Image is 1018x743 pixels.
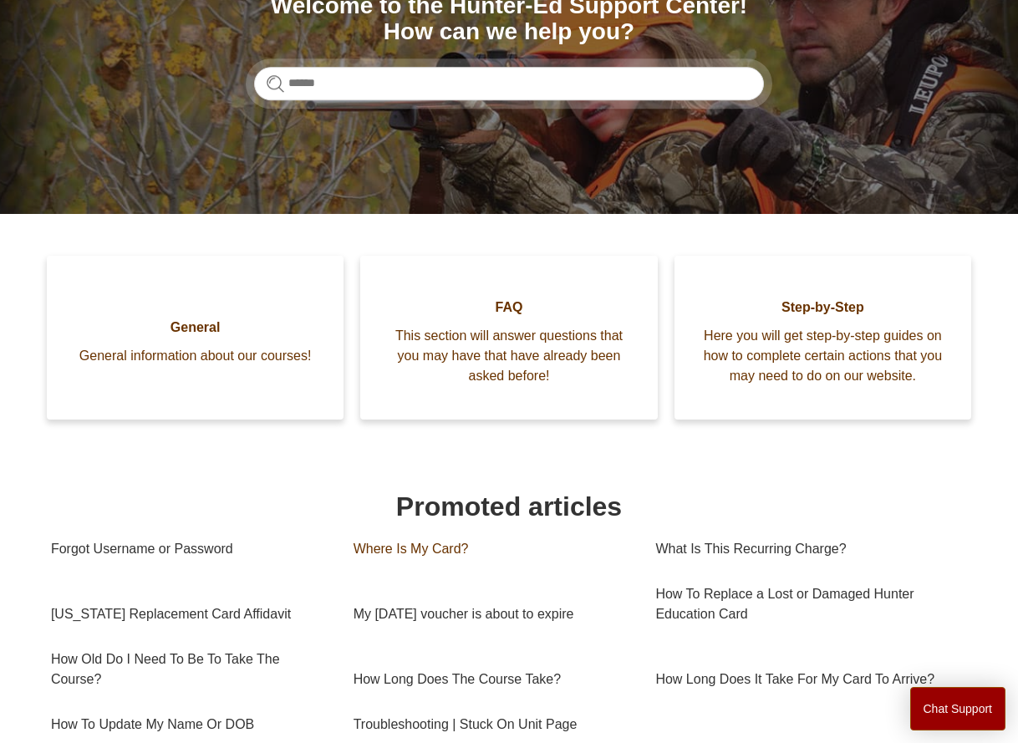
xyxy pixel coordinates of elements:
span: General [72,318,318,338]
a: General General information about our courses! [47,256,344,420]
a: How Old Do I Need To Be To Take The Course? [51,637,328,702]
a: [US_STATE] Replacement Card Affidavit [51,592,328,637]
a: Where Is My Card? [354,527,631,572]
span: Step-by-Step [700,298,946,318]
button: Chat Support [910,687,1006,730]
a: My [DATE] voucher is about to expire [354,592,631,637]
input: Search [254,67,764,100]
a: Step-by-Step Here you will get step-by-step guides on how to complete certain actions that you ma... [674,256,971,420]
span: This section will answer questions that you may have that have already been asked before! [385,326,632,386]
span: General information about our courses! [72,346,318,366]
a: How To Replace a Lost or Damaged Hunter Education Card [655,572,958,637]
h1: Promoted articles [51,486,967,527]
a: FAQ This section will answer questions that you may have that have already been asked before! [360,256,657,420]
a: How Long Does The Course Take? [354,657,631,702]
a: What Is This Recurring Charge? [655,527,958,572]
a: Forgot Username or Password [51,527,328,572]
span: FAQ [385,298,632,318]
span: Here you will get step-by-step guides on how to complete certain actions that you may need to do ... [700,326,946,386]
a: How Long Does It Take For My Card To Arrive? [655,657,958,702]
